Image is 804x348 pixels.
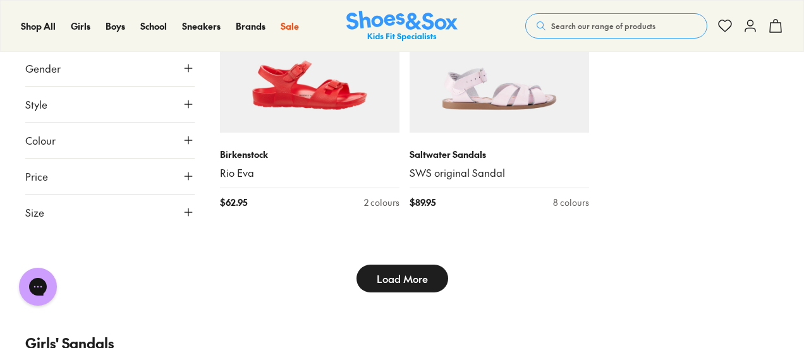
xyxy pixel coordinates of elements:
button: Colour [25,123,195,158]
a: SWS original Sandal [410,166,589,180]
span: Shop All [21,20,56,32]
a: Shoes & Sox [346,11,458,42]
button: Gender [25,51,195,86]
span: Brands [236,20,265,32]
span: $ 62.95 [220,196,247,209]
button: Search our range of products [525,13,707,39]
span: School [140,20,167,32]
button: Size [25,195,195,230]
a: Girls [71,20,90,33]
a: Boys [106,20,125,33]
a: Shop All [21,20,56,33]
div: 8 colours [553,196,589,209]
a: Sneakers [182,20,221,33]
a: Sale [281,20,299,33]
p: Birkenstock [220,148,399,161]
button: Price [25,159,195,194]
span: Boys [106,20,125,32]
iframe: Gorgias live chat messenger [13,263,63,310]
span: Style [25,97,47,112]
a: School [140,20,167,33]
a: Rio Eva [220,166,399,180]
button: Style [25,87,195,122]
span: Load More [377,271,428,286]
img: SNS_Logo_Responsive.svg [346,11,458,42]
span: Colour [25,133,56,148]
span: Search our range of products [551,20,655,32]
button: Load More [356,265,448,292]
span: Price [25,169,48,184]
span: Size [25,205,44,220]
span: Sale [281,20,299,32]
p: Saltwater Sandals [410,148,589,161]
span: Girls [71,20,90,32]
span: $ 89.95 [410,196,435,209]
span: Sneakers [182,20,221,32]
a: Brands [236,20,265,33]
span: Gender [25,61,61,76]
div: 2 colours [364,196,399,209]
